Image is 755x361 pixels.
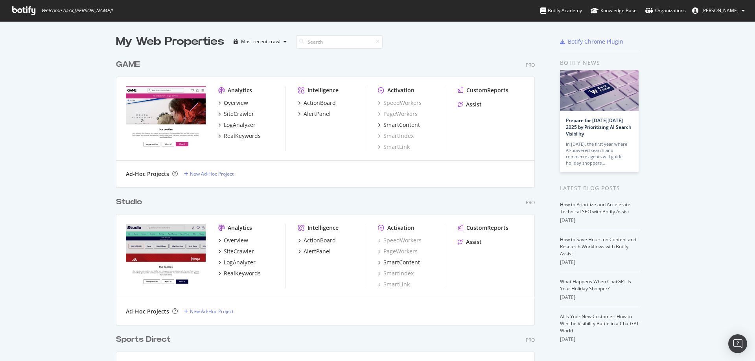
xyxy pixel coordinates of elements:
[378,143,410,151] a: SmartLink
[304,247,331,255] div: AlertPanel
[378,269,414,277] a: SmartIndex
[378,110,418,118] a: PageWorkers
[190,308,234,315] div: New Ad-Hoc Project
[126,224,206,288] img: studio.co.uk
[383,121,420,129] div: SmartContent
[224,269,261,277] div: RealKeywords
[41,7,112,14] span: Welcome back, [PERSON_NAME] !
[378,236,422,244] a: SpeedWorkers
[296,35,383,49] input: Search
[560,184,639,192] div: Latest Blog Posts
[645,7,686,15] div: Organizations
[218,236,248,244] a: Overview
[560,217,639,224] div: [DATE]
[190,170,234,177] div: New Ad-Hoc Project
[298,99,336,107] a: ActionBoard
[218,258,256,266] a: LogAnalyzer
[458,101,482,108] a: Assist
[228,224,252,232] div: Analytics
[378,99,422,107] a: SpeedWorkers
[526,199,535,206] div: Pro
[126,170,169,178] div: Ad-Hoc Projects
[560,70,639,111] img: Prepare for Black Friday 2025 by Prioritizing AI Search Visibility
[591,7,637,15] div: Knowledge Base
[568,38,623,46] div: Botify Chrome Plugin
[116,34,224,49] div: My Web Properties
[126,86,206,150] img: game.co.uk
[560,201,630,215] a: How to Prioritize and Accelerate Technical SEO with Botify Assist
[560,278,631,292] a: What Happens When ChatGPT Is Your Holiday Shopper?
[224,132,261,140] div: RealKeywords
[116,196,145,208] a: Studio
[298,236,336,244] a: ActionBoard
[560,236,636,257] a: How to Save Hours on Content and Research Workflows with Botify Assist
[116,59,143,70] a: GAME
[560,59,639,67] div: Botify news
[184,170,234,177] a: New Ad-Hoc Project
[224,247,254,255] div: SiteCrawler
[308,224,339,232] div: Intelligence
[378,121,420,129] a: SmartContent
[466,238,482,246] div: Assist
[378,258,420,266] a: SmartContent
[224,99,248,107] div: Overview
[686,4,751,17] button: [PERSON_NAME]
[540,7,582,15] div: Botify Academy
[224,121,256,129] div: LogAnalyzer
[378,132,414,140] a: SmartIndex
[224,236,248,244] div: Overview
[304,110,331,118] div: AlertPanel
[241,39,280,44] div: Most recent crawl
[560,313,639,334] a: AI Is Your New Customer: How to Win the Visibility Battle in a ChatGPT World
[560,294,639,301] div: [DATE]
[218,269,261,277] a: RealKeywords
[184,308,234,315] a: New Ad-Hoc Project
[458,86,508,94] a: CustomReports
[566,117,632,137] a: Prepare for [DATE][DATE] 2025 by Prioritizing AI Search Visibility
[304,236,336,244] div: ActionBoard
[526,62,535,68] div: Pro
[298,247,331,255] a: AlertPanel
[224,258,256,266] div: LogAnalyzer
[378,247,418,255] a: PageWorkers
[560,259,639,266] div: [DATE]
[560,336,639,343] div: [DATE]
[228,86,252,94] div: Analytics
[126,308,169,315] div: Ad-Hoc Projects
[224,110,254,118] div: SiteCrawler
[383,258,420,266] div: SmartContent
[218,132,261,140] a: RealKeywords
[387,224,414,232] div: Activation
[458,238,482,246] a: Assist
[116,196,142,208] div: Studio
[298,110,331,118] a: AlertPanel
[230,35,290,48] button: Most recent crawl
[218,99,248,107] a: Overview
[218,121,256,129] a: LogAnalyzer
[466,101,482,108] div: Assist
[560,38,623,46] a: Botify Chrome Plugin
[526,337,535,343] div: Pro
[566,141,633,166] div: In [DATE], the first year where AI-powered search and commerce agents will guide holiday shoppers…
[466,86,508,94] div: CustomReports
[116,334,171,345] div: Sports Direct
[458,224,508,232] a: CustomReports
[304,99,336,107] div: ActionBoard
[702,7,738,14] span: Ibrahim M
[308,86,339,94] div: Intelligence
[218,247,254,255] a: SiteCrawler
[378,280,410,288] a: SmartLink
[466,224,508,232] div: CustomReports
[116,334,174,345] a: Sports Direct
[218,110,254,118] a: SiteCrawler
[387,86,414,94] div: Activation
[116,59,140,70] div: GAME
